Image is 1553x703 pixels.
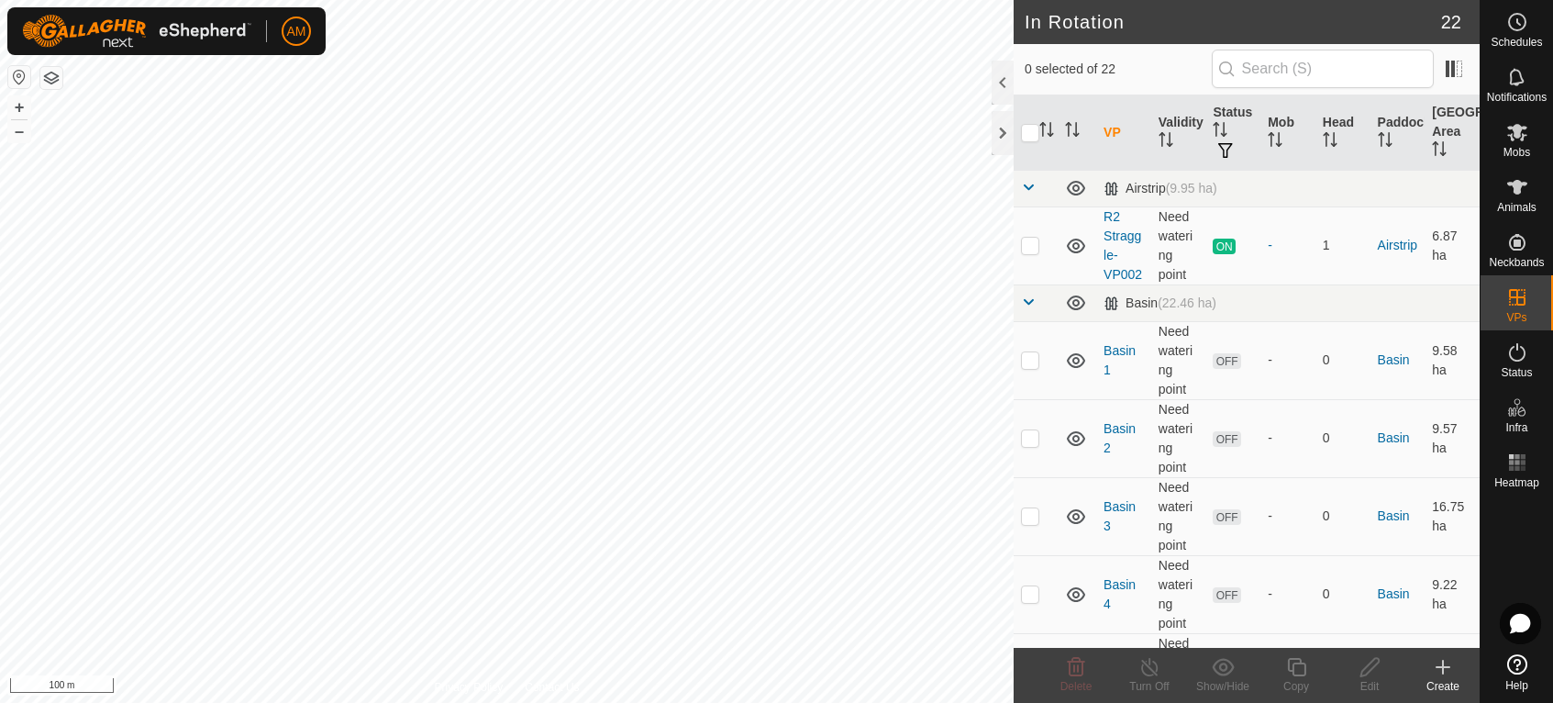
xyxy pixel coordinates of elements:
[1186,678,1259,695] div: Show/Hide
[1406,678,1480,695] div: Create
[1506,312,1526,323] span: VPs
[1323,135,1337,150] p-sorticon: Activate to sort
[1213,125,1227,139] p-sorticon: Activate to sort
[1065,125,1080,139] p-sorticon: Activate to sort
[1315,206,1370,285] td: 1
[1501,367,1532,378] span: Status
[40,67,62,89] button: Map Layers
[8,96,30,118] button: +
[1268,351,1308,370] div: -
[1378,586,1410,601] a: Basin
[1315,399,1370,477] td: 0
[1425,477,1480,555] td: 16.75 ha
[1315,555,1370,633] td: 0
[1315,477,1370,555] td: 0
[1494,477,1539,488] span: Heatmap
[1104,499,1136,533] a: Basin 3
[8,66,30,88] button: Reset Map
[1213,431,1240,447] span: OFF
[1378,135,1392,150] p-sorticon: Activate to sort
[1159,135,1173,150] p-sorticon: Activate to sort
[1268,585,1308,604] div: -
[1378,430,1410,445] a: Basin
[1151,399,1206,477] td: Need watering point
[1212,50,1434,88] input: Search (S)
[1333,678,1406,695] div: Edit
[1158,296,1216,310] span: (22.46 ha)
[1260,95,1315,171] th: Mob
[1104,577,1136,611] a: Basin 4
[1151,95,1206,171] th: Validity
[1489,257,1544,268] span: Neckbands
[525,679,579,696] a: Contact Us
[1378,352,1410,367] a: Basin
[1503,147,1530,158] span: Mobs
[1425,206,1480,285] td: 6.87 ha
[22,15,251,48] img: Gallagher Logo
[1441,8,1461,36] span: 22
[1425,555,1480,633] td: 9.22 ha
[1060,680,1093,693] span: Delete
[1213,587,1240,603] span: OFF
[1104,296,1216,311] div: Basin
[1378,508,1410,523] a: Basin
[1213,509,1240,525] span: OFF
[1268,429,1308,448] div: -
[1487,92,1547,103] span: Notifications
[1505,680,1528,691] span: Help
[1425,399,1480,477] td: 9.57 ha
[1268,507,1308,526] div: -
[1113,678,1186,695] div: Turn Off
[1104,343,1136,377] a: Basin 1
[1425,321,1480,399] td: 9.58 ha
[1039,125,1054,139] p-sorticon: Activate to sort
[1425,95,1480,171] th: [GEOGRAPHIC_DATA] Area
[1497,202,1536,213] span: Animals
[1166,181,1217,195] span: (9.95 ha)
[1315,95,1370,171] th: Head
[1432,144,1447,159] p-sorticon: Activate to sort
[1378,238,1418,252] a: Airstrip
[1151,321,1206,399] td: Need watering point
[1213,353,1240,369] span: OFF
[1213,239,1235,254] span: ON
[1096,95,1151,171] th: VP
[1025,11,1441,33] h2: In Rotation
[1104,181,1217,196] div: Airstrip
[1104,209,1142,282] a: R2 Straggle-VP002
[1268,236,1308,255] div: -
[1151,477,1206,555] td: Need watering point
[1259,678,1333,695] div: Copy
[1315,321,1370,399] td: 0
[1151,555,1206,633] td: Need watering point
[1491,37,1542,48] span: Schedules
[1481,647,1553,698] a: Help
[435,679,504,696] a: Privacy Policy
[1268,135,1282,150] p-sorticon: Activate to sort
[1104,421,1136,455] a: Basin 2
[1151,206,1206,285] td: Need watering point
[287,22,306,41] span: AM
[1025,60,1212,79] span: 0 selected of 22
[1370,95,1425,171] th: Paddock
[8,120,30,142] button: –
[1205,95,1260,171] th: Status
[1505,422,1527,433] span: Infra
